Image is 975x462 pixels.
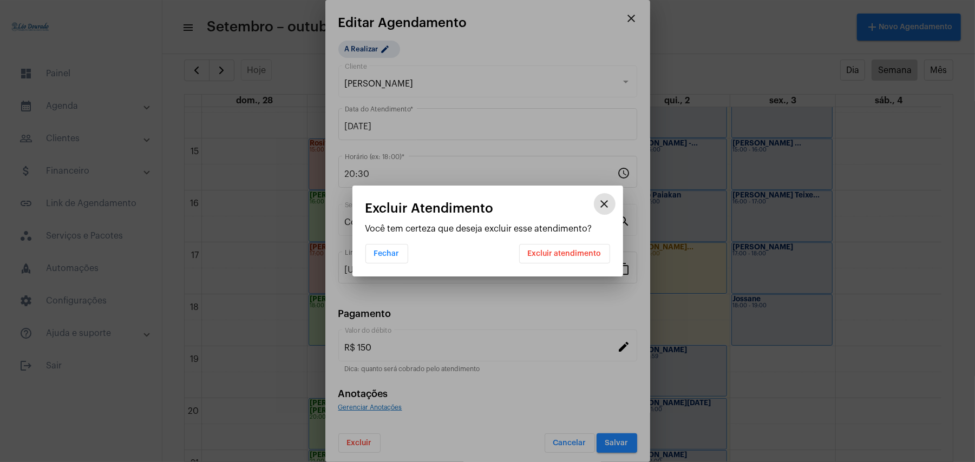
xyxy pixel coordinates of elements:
[365,244,408,263] button: Fechar
[365,224,610,234] p: Você tem certeza que deseja excluir esse atendimento?
[528,250,601,258] span: Excluir atendimento
[374,250,400,258] span: Fechar
[519,244,610,263] button: Excluir atendimento
[598,197,611,210] mat-icon: close
[365,201,494,215] span: Excluir Atendimento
